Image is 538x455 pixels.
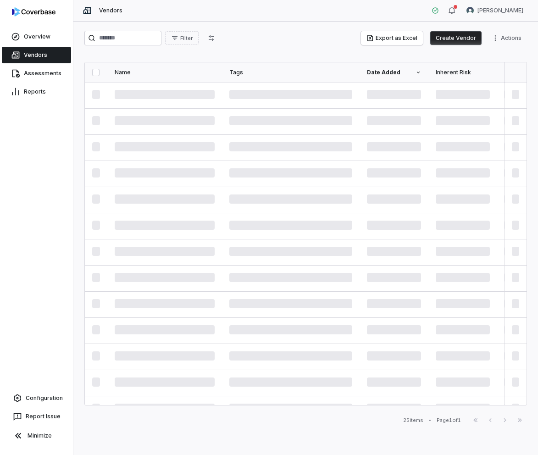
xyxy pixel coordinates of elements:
div: Date Added [367,69,421,76]
a: Reports [2,83,71,100]
a: Vendors [2,47,71,63]
div: Page 1 of 1 [437,417,461,424]
button: Report Issue [4,408,69,425]
div: Tags [229,69,352,76]
button: More actions [489,31,527,45]
img: Hammed Bakare avatar [466,7,474,14]
span: [PERSON_NAME] [477,7,523,14]
a: Configuration [4,390,69,406]
button: Filter [165,31,199,45]
div: 25 items [403,417,423,424]
span: Filter [180,35,193,42]
div: • [429,417,431,423]
button: Create Vendor [430,31,482,45]
button: Hammed Bakare avatar[PERSON_NAME] [461,4,529,17]
div: Inherent Risk [436,69,490,76]
button: Minimize [4,427,69,445]
div: Name [115,69,215,76]
a: Assessments [2,65,71,82]
span: Vendors [99,7,122,14]
button: Export as Excel [361,31,423,45]
a: Overview [2,28,71,45]
img: logo-D7KZi-bG.svg [12,7,55,17]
